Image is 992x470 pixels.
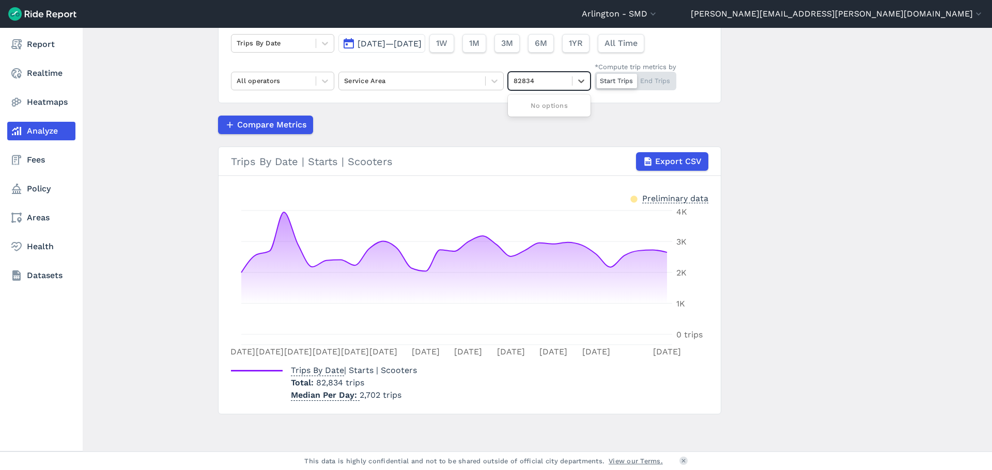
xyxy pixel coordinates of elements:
[291,387,360,401] span: Median Per Day
[316,378,364,387] span: 82,834 trips
[454,347,482,356] tspan: [DATE]
[436,37,447,50] span: 1W
[237,119,306,131] span: Compare Metrics
[429,34,454,53] button: 1W
[655,155,702,168] span: Export CSV
[595,62,676,72] div: *Compute trip metrics by
[676,330,703,339] tspan: 0 trips
[358,39,422,48] span: [DATE]—[DATE]
[7,180,75,198] a: Policy
[497,347,525,356] tspan: [DATE]
[676,237,687,247] tspan: 3K
[676,299,685,309] tspan: 1K
[338,34,425,53] button: [DATE]—[DATE]
[7,122,75,140] a: Analyze
[341,347,369,356] tspan: [DATE]
[412,347,440,356] tspan: [DATE]
[676,207,687,217] tspan: 4K
[7,208,75,227] a: Areas
[605,37,638,50] span: All Time
[218,116,313,134] button: Compare Metrics
[291,378,316,387] span: Total
[676,268,687,278] tspan: 2K
[227,347,255,356] tspan: [DATE]
[508,96,591,115] div: No options
[469,37,479,50] span: 1M
[494,34,520,53] button: 3M
[691,8,984,20] button: [PERSON_NAME][EMAIL_ADDRESS][PERSON_NAME][DOMAIN_NAME]
[562,34,590,53] button: 1YR
[369,347,397,356] tspan: [DATE]
[653,347,681,356] tspan: [DATE]
[582,347,610,356] tspan: [DATE]
[642,192,708,203] div: Preliminary data
[313,347,340,356] tspan: [DATE]
[528,34,554,53] button: 6M
[7,35,75,54] a: Report
[582,8,658,20] button: Arlington - SMD
[462,34,486,53] button: 1M
[291,389,417,401] p: 2,702 trips
[231,152,708,171] div: Trips By Date | Starts | Scooters
[539,347,567,356] tspan: [DATE]
[636,152,708,171] button: Export CSV
[7,237,75,256] a: Health
[7,93,75,111] a: Heatmaps
[501,37,513,50] span: 3M
[291,365,417,375] span: | Starts | Scooters
[8,7,76,21] img: Ride Report
[256,347,284,356] tspan: [DATE]
[569,37,583,50] span: 1YR
[535,37,547,50] span: 6M
[7,151,75,169] a: Fees
[7,64,75,83] a: Realtime
[7,266,75,285] a: Datasets
[291,362,344,376] span: Trips By Date
[598,34,644,53] button: All Time
[609,456,663,466] a: View our Terms.
[284,347,312,356] tspan: [DATE]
